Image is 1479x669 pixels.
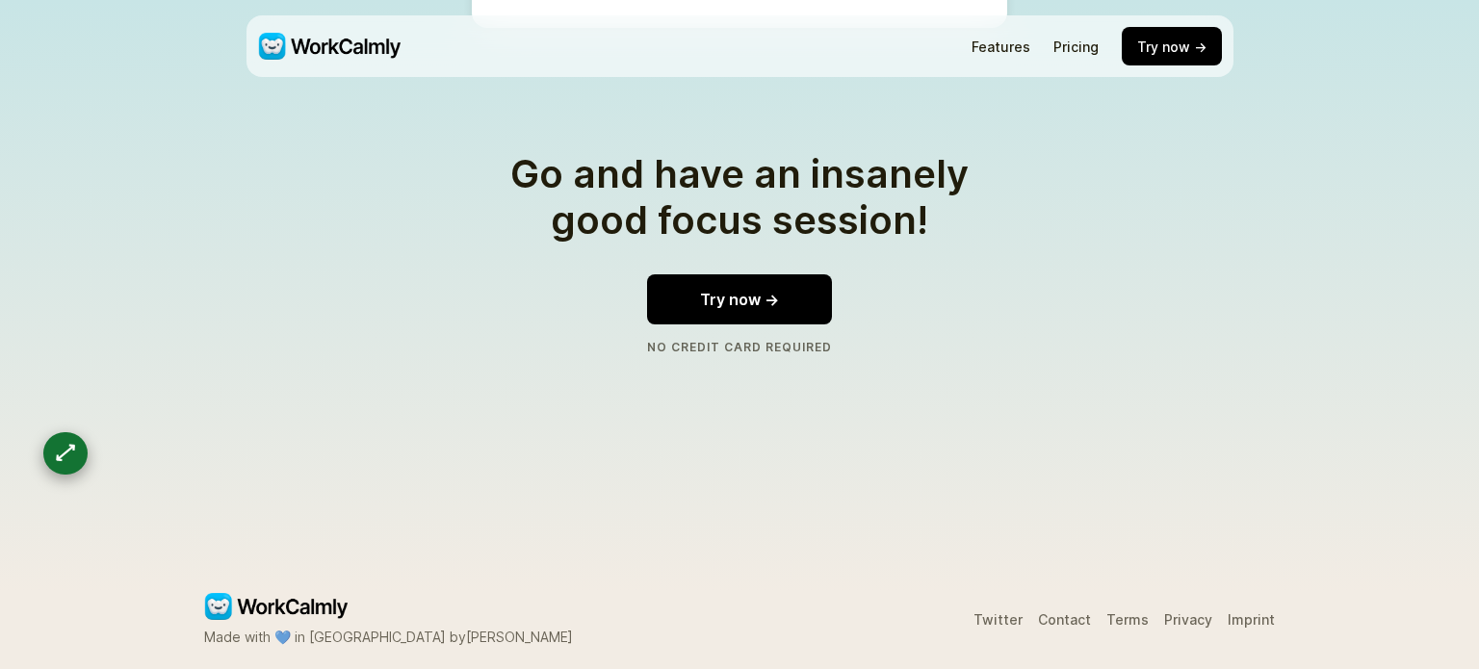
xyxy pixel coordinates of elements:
[972,39,1030,55] a: Features
[1053,39,1099,55] a: Pricing
[472,151,1007,244] h2: Go and have an insanely good focus session!
[204,628,573,647] p: Made with 💙 in [GEOGRAPHIC_DATA] by
[49,437,82,470] div: ⟷
[1228,611,1275,628] a: Imprint
[1164,611,1212,628] a: Privacy
[1122,27,1222,65] button: Try now →
[973,611,1023,628] a: Twitter
[258,33,402,60] img: WorkCalmly Logo
[647,340,832,354] span: No Credit Card Required
[1106,611,1149,628] a: Terms
[1038,611,1091,628] a: Contact
[204,593,348,620] img: WorkCalmly Logo
[647,274,832,324] button: Try now →
[466,628,573,647] a: [PERSON_NAME]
